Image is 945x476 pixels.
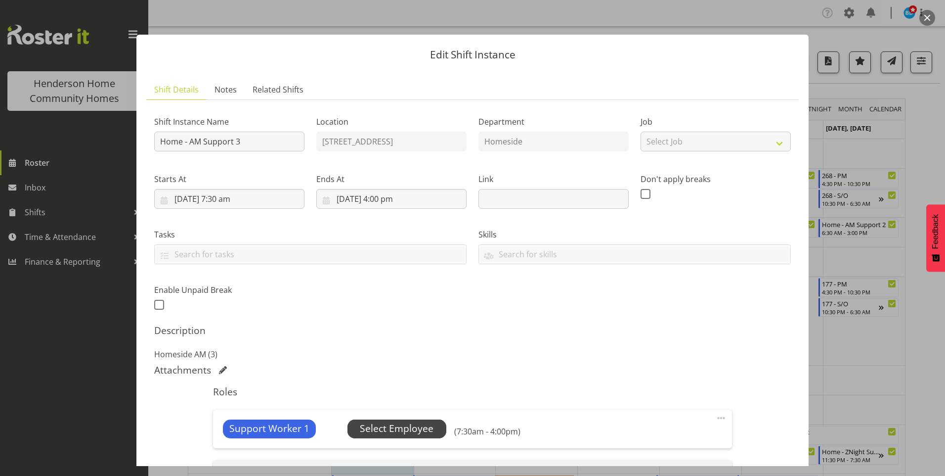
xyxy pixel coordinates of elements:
[154,84,199,95] span: Shift Details
[641,116,791,128] label: Job
[931,214,940,249] span: Feedback
[154,348,791,360] p: Homeside AM (3)
[454,427,520,436] h6: (7:30am - 4:00pm)
[154,189,304,209] input: Click to select...
[154,229,467,240] label: Tasks
[154,132,304,151] input: Shift Instance Name
[154,116,304,128] label: Shift Instance Name
[316,173,467,185] label: Ends At
[229,422,309,436] span: Support Worker 1
[154,173,304,185] label: Starts At
[154,325,791,336] h5: Description
[478,116,629,128] label: Department
[154,364,211,376] h5: Attachments
[215,84,237,95] span: Notes
[154,284,304,296] label: Enable Unpaid Break
[316,189,467,209] input: Click to select...
[926,204,945,272] button: Feedback - Show survey
[253,84,303,95] span: Related Shifts
[641,173,791,185] label: Don't apply breaks
[478,173,629,185] label: Link
[478,229,791,240] label: Skills
[155,246,466,262] input: Search for tasks
[479,246,790,262] input: Search for skills
[146,49,799,60] p: Edit Shift Instance
[360,422,433,436] span: Select Employee
[316,116,467,128] label: Location
[213,386,731,398] h5: Roles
